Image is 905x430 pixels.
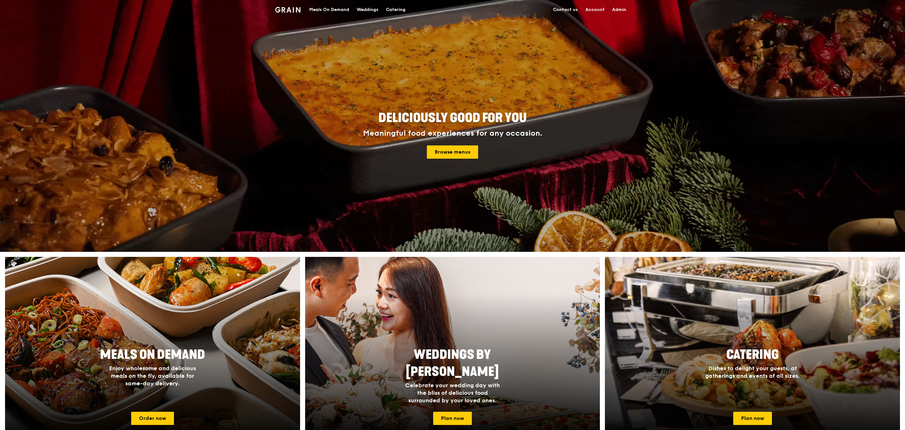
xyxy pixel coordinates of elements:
[339,129,566,138] div: Meaningful food experiences for any occasion.
[608,0,630,19] a: Admin
[582,0,608,19] a: Account
[353,0,382,19] a: Weddings
[309,0,349,19] div: Meals On Demand
[549,0,582,19] a: Contact us
[131,412,174,425] a: Order now
[100,347,205,362] span: Meals On Demand
[427,145,478,159] a: Browse menus
[357,0,378,19] div: Weddings
[726,347,779,362] span: Catering
[406,347,499,379] span: Weddings by [PERSON_NAME]
[705,365,800,379] span: Dishes to delight your guests, at gatherings and events of all sizes.
[275,7,301,13] img: Grain
[109,365,196,387] span: Enjoy wholesome and delicious meals on the fly, available for same-day delivery.
[733,412,772,425] a: Plan now
[382,0,409,19] a: Catering
[378,110,527,126] span: Deliciously good for you
[386,0,405,19] div: Catering
[405,382,500,404] span: Celebrate your wedding day with the bliss of delicious food surrounded by your loved ones.
[433,412,472,425] a: Plan now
